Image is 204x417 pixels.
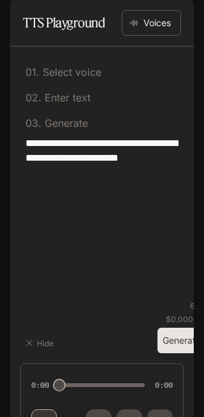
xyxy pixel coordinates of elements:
button: open drawer [10,6,33,29]
button: Voices [122,10,181,36]
p: 0 3 . [25,118,41,128]
p: Select voice [40,67,101,77]
button: Hide [20,333,61,353]
p: 0 2 . [25,92,41,103]
p: Generate [41,118,88,128]
p: Enter text [41,92,91,103]
p: 0 1 . [25,67,40,77]
h1: TTS Playground [23,10,105,36]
